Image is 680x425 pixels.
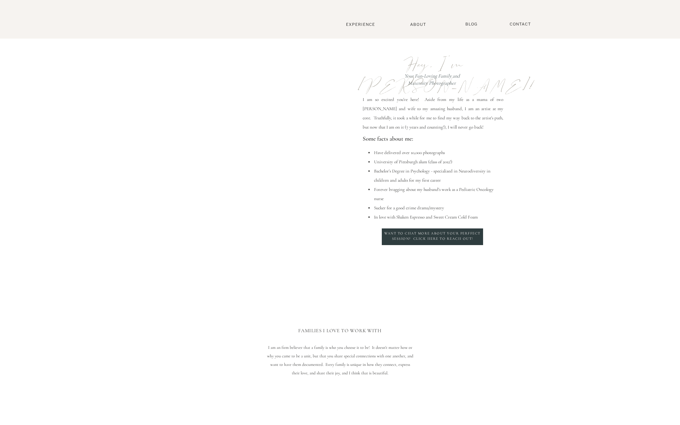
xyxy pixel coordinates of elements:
[278,328,402,337] h2: Families I love to work with
[374,203,503,212] li: Sucker for a good crime drama/mystery
[337,22,384,27] a: Experience
[374,212,503,222] li: In love with Shaken Espresso and Sweet Cream Cold Foam
[374,185,503,203] li: Forever bragging about my husband's work as a Pediatric Oncology nurse
[356,53,510,76] p: Hey, I'm [PERSON_NAME]!
[506,22,534,27] a: Contact
[374,166,503,185] li: Bachelor's Degree in Psychology - specialized in Neurodiversity in children and adults for my fir...
[363,95,503,131] p: I am so excited you're here! Aside from my life as a mama of two [PERSON_NAME] and wife to my ama...
[374,148,503,157] li: Have delivered over 10,000 photographs
[363,133,504,145] p: Some facts about me:
[266,343,414,420] p: I am an firm believer that a family is who you choose it to be! It doesn't matter how or why you ...
[374,157,503,166] li: University of Pittsburgh alum (class of 2012!)
[384,231,481,243] a: Want to chat more about your perffect session? Click here to reach out!
[407,22,429,27] a: About
[463,22,480,27] a: BLOG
